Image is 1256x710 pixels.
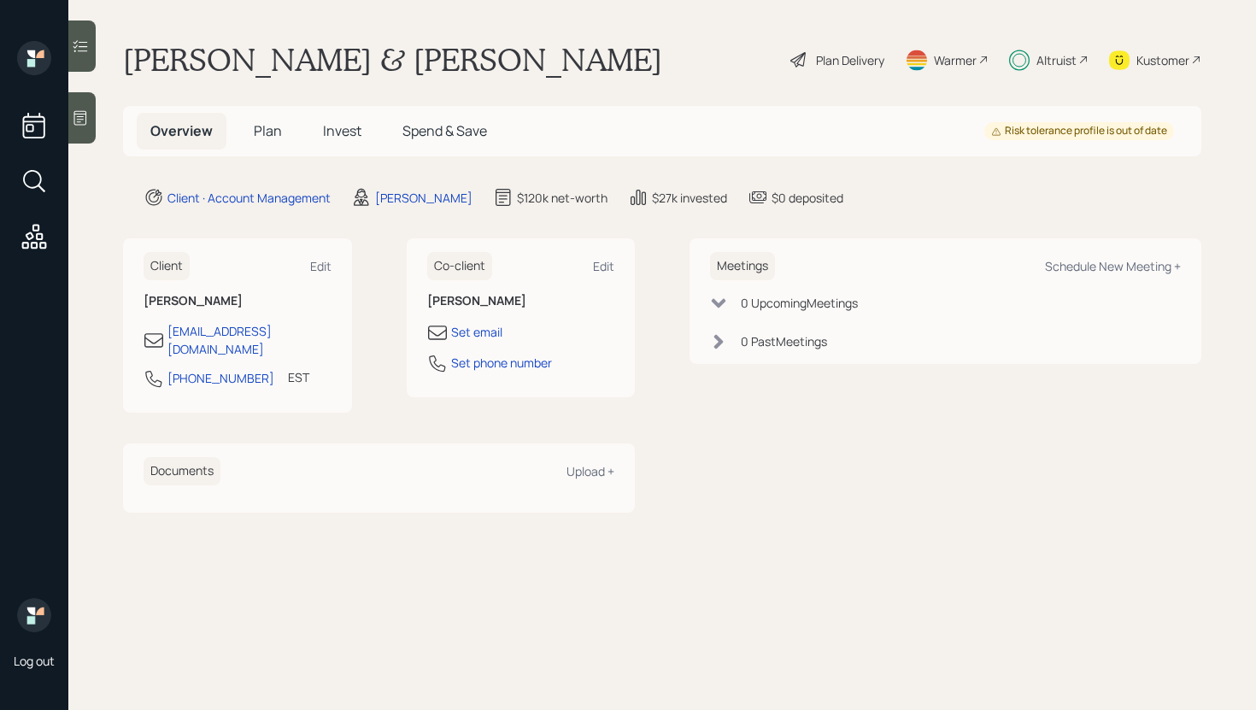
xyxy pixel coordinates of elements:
div: Warmer [934,51,977,69]
div: $120k net-worth [517,189,607,207]
h6: Client [144,252,190,280]
h6: Co-client [427,252,492,280]
div: 0 Upcoming Meeting s [741,294,858,312]
div: Risk tolerance profile is out of date [991,124,1167,138]
div: EST [288,368,309,386]
img: retirable_logo.png [17,598,51,632]
h6: [PERSON_NAME] [427,294,615,308]
h6: [PERSON_NAME] [144,294,332,308]
div: Kustomer [1136,51,1189,69]
div: [PERSON_NAME] [375,189,472,207]
div: Client · Account Management [167,189,331,207]
h6: Documents [144,457,220,485]
div: $27k invested [652,189,727,207]
h1: [PERSON_NAME] & [PERSON_NAME] [123,41,662,79]
div: $0 deposited [772,189,843,207]
div: Schedule New Meeting + [1045,258,1181,274]
span: Invest [323,121,361,140]
span: Overview [150,121,213,140]
div: Edit [310,258,332,274]
div: [PHONE_NUMBER] [167,369,274,387]
div: Upload + [566,463,614,479]
div: Log out [14,653,55,669]
div: 0 Past Meeting s [741,332,827,350]
span: Spend & Save [402,121,487,140]
div: Plan Delivery [816,51,884,69]
div: Edit [593,258,614,274]
h6: Meetings [710,252,775,280]
div: Set email [451,323,502,341]
div: Set phone number [451,354,552,372]
div: Altruist [1036,51,1077,69]
span: Plan [254,121,282,140]
div: [EMAIL_ADDRESS][DOMAIN_NAME] [167,322,332,358]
